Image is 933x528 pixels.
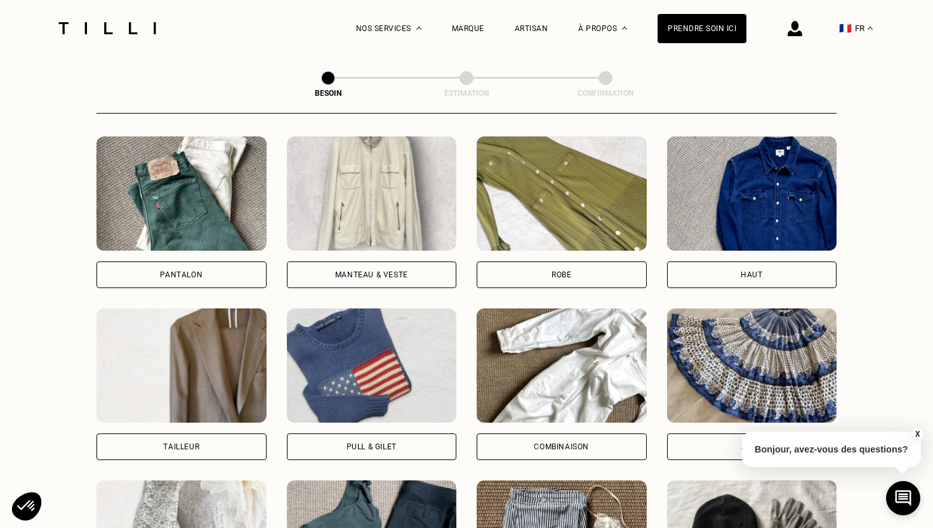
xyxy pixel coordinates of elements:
[911,427,923,441] button: X
[788,21,802,36] img: icône connexion
[347,443,397,451] div: Pull & gilet
[477,136,647,251] img: Tilli retouche votre Robe
[534,443,589,451] div: Combinaison
[403,89,530,98] div: Estimation
[667,308,837,423] img: Tilli retouche votre Jupe
[667,136,837,251] img: Tilli retouche votre Haut
[287,308,457,423] img: Tilli retouche votre Pull & gilet
[96,136,267,251] img: Tilli retouche votre Pantalon
[542,89,669,98] div: Confirmation
[452,24,484,33] a: Marque
[552,271,571,279] div: Robe
[287,136,457,251] img: Tilli retouche votre Manteau & Veste
[265,89,392,98] div: Besoin
[515,24,548,33] a: Artisan
[54,22,161,34] img: Logo du service de couturière Tilli
[96,308,267,423] img: Tilli retouche votre Tailleur
[742,432,921,467] p: Bonjour, avez-vous des questions?
[658,14,746,43] a: Prendre soin ici
[160,271,202,279] div: Pantalon
[839,22,852,34] span: 🇫🇷
[163,443,199,451] div: Tailleur
[477,308,647,423] img: Tilli retouche votre Combinaison
[741,271,762,279] div: Haut
[622,27,627,30] img: Menu déroulant à propos
[868,27,873,30] img: menu déroulant
[335,271,408,279] div: Manteau & Veste
[416,27,421,30] img: Menu déroulant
